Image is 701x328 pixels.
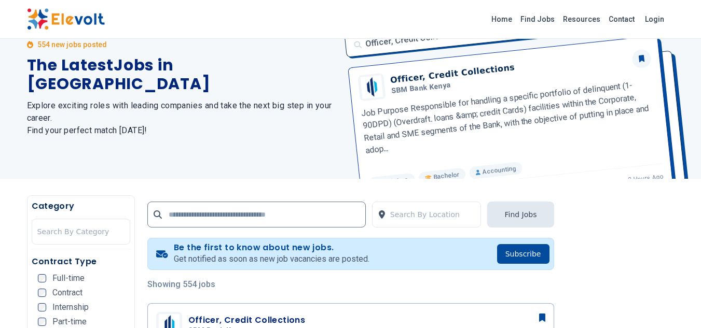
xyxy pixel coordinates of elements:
[27,8,105,30] img: Elevolt
[38,318,46,326] input: Part-time
[487,11,516,27] a: Home
[38,289,46,297] input: Contract
[32,200,130,212] h5: Category
[38,303,46,311] input: Internship
[497,244,549,264] button: Subscribe
[37,39,107,50] p: 554 new jobs posted
[52,274,85,282] span: Full-time
[32,255,130,268] h5: Contract Type
[147,278,554,291] p: Showing 554 jobs
[649,278,701,328] iframe: Chat Widget
[27,99,338,137] h2: Explore exciting roles with leading companies and take the next big step in your career. Find you...
[487,202,554,227] button: Find Jobs
[559,11,604,27] a: Resources
[52,318,87,326] span: Part-time
[174,253,369,265] p: Get notified as soon as new job vacancies are posted.
[38,274,46,282] input: Full-time
[174,243,369,253] h4: Be the first to know about new jobs.
[27,56,338,93] h1: The Latest Jobs in [GEOGRAPHIC_DATA]
[516,11,559,27] a: Find Jobs
[604,11,639,27] a: Contact
[52,303,89,311] span: Internship
[188,314,306,326] h3: Officer, Credit Collections
[639,9,670,30] a: Login
[52,289,83,297] span: Contract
